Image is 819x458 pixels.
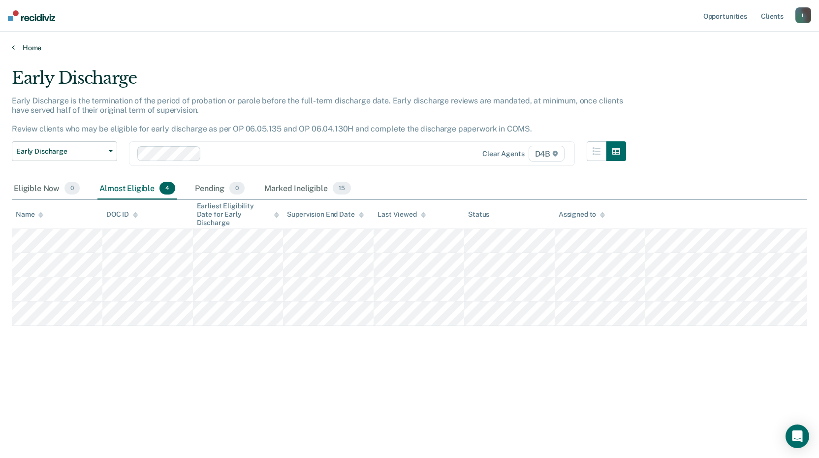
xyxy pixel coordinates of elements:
[229,182,245,195] span: 0
[8,10,55,21] img: Recidiviz
[12,178,82,199] div: Eligible Now0
[378,210,425,219] div: Last Viewed
[795,7,811,23] button: L
[197,202,280,227] div: Earliest Eligibility Date for Early Discharge
[559,210,605,219] div: Assigned to
[97,178,177,199] div: Almost Eligible4
[12,43,807,52] a: Home
[786,425,809,448] div: Open Intercom Messenger
[12,68,626,96] div: Early Discharge
[12,141,117,161] button: Early Discharge
[106,210,138,219] div: DOC ID
[333,182,351,195] span: 15
[12,96,623,134] p: Early Discharge is the termination of the period of probation or parole before the full-term disc...
[287,210,363,219] div: Supervision End Date
[16,147,105,156] span: Early Discharge
[262,178,352,199] div: Marked Ineligible15
[64,182,80,195] span: 0
[529,146,565,162] span: D4B
[482,150,524,158] div: Clear agents
[468,210,489,219] div: Status
[159,182,175,195] span: 4
[193,178,247,199] div: Pending0
[16,210,43,219] div: Name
